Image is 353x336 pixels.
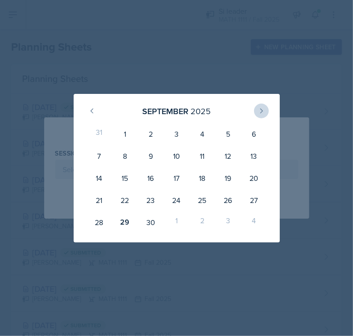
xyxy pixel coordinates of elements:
[241,167,266,189] div: 20
[241,211,266,233] div: 4
[189,167,215,189] div: 18
[189,189,215,211] div: 25
[163,211,189,233] div: 1
[215,123,241,145] div: 5
[163,189,189,211] div: 24
[138,167,163,189] div: 16
[142,105,188,117] div: September
[87,167,112,189] div: 14
[112,211,138,233] div: 29
[87,211,112,233] div: 28
[163,123,189,145] div: 3
[241,189,266,211] div: 27
[87,123,112,145] div: 31
[138,211,163,233] div: 30
[189,123,215,145] div: 4
[163,145,189,167] div: 10
[215,189,241,211] div: 26
[112,189,138,211] div: 22
[241,145,266,167] div: 13
[241,123,266,145] div: 6
[112,167,138,189] div: 15
[189,211,215,233] div: 2
[215,167,241,189] div: 19
[189,145,215,167] div: 11
[138,189,163,211] div: 23
[215,145,241,167] div: 12
[191,105,211,117] div: 2025
[87,189,112,211] div: 21
[138,123,163,145] div: 2
[112,145,138,167] div: 8
[87,145,112,167] div: 7
[112,123,138,145] div: 1
[163,167,189,189] div: 17
[215,211,241,233] div: 3
[138,145,163,167] div: 9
